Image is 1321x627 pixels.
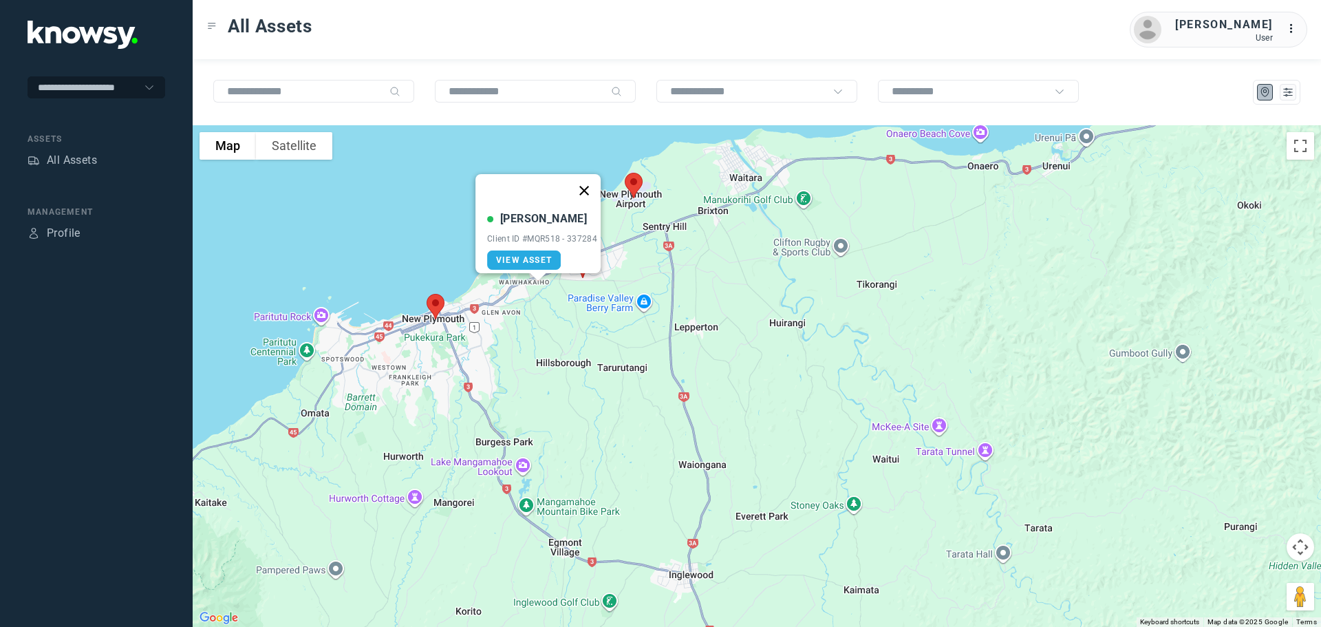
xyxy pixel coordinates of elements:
[568,174,601,207] button: Close
[28,152,97,169] a: AssetsAll Assets
[1287,21,1303,37] div: :
[200,132,256,160] button: Show street map
[500,211,587,227] div: [PERSON_NAME]
[196,609,241,627] img: Google
[389,86,400,97] div: Search
[47,152,97,169] div: All Assets
[1296,618,1317,626] a: Terms (opens in new tab)
[28,154,40,167] div: Assets
[47,225,80,242] div: Profile
[28,206,165,218] div: Management
[28,227,40,240] div: Profile
[207,21,217,31] div: Toggle Menu
[1140,617,1199,627] button: Keyboard shortcuts
[28,21,138,49] img: Application Logo
[1287,21,1303,39] div: :
[1175,33,1273,43] div: User
[1282,86,1294,98] div: List
[1259,86,1271,98] div: Map
[28,133,165,145] div: Assets
[496,255,552,265] span: View Asset
[228,14,312,39] span: All Assets
[1287,533,1314,561] button: Map camera controls
[1207,618,1288,626] span: Map data ©2025 Google
[1287,583,1314,610] button: Drag Pegman onto the map to open Street View
[487,251,561,270] a: View Asset
[28,225,80,242] a: ProfileProfile
[487,234,597,244] div: Client ID #MQR518 - 337284
[196,609,241,627] a: Open this area in Google Maps (opens a new window)
[1175,17,1273,33] div: [PERSON_NAME]
[256,132,332,160] button: Show satellite imagery
[1134,16,1161,43] img: avatar.png
[1287,132,1314,160] button: Toggle fullscreen view
[611,86,622,97] div: Search
[1287,23,1301,34] tspan: ...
